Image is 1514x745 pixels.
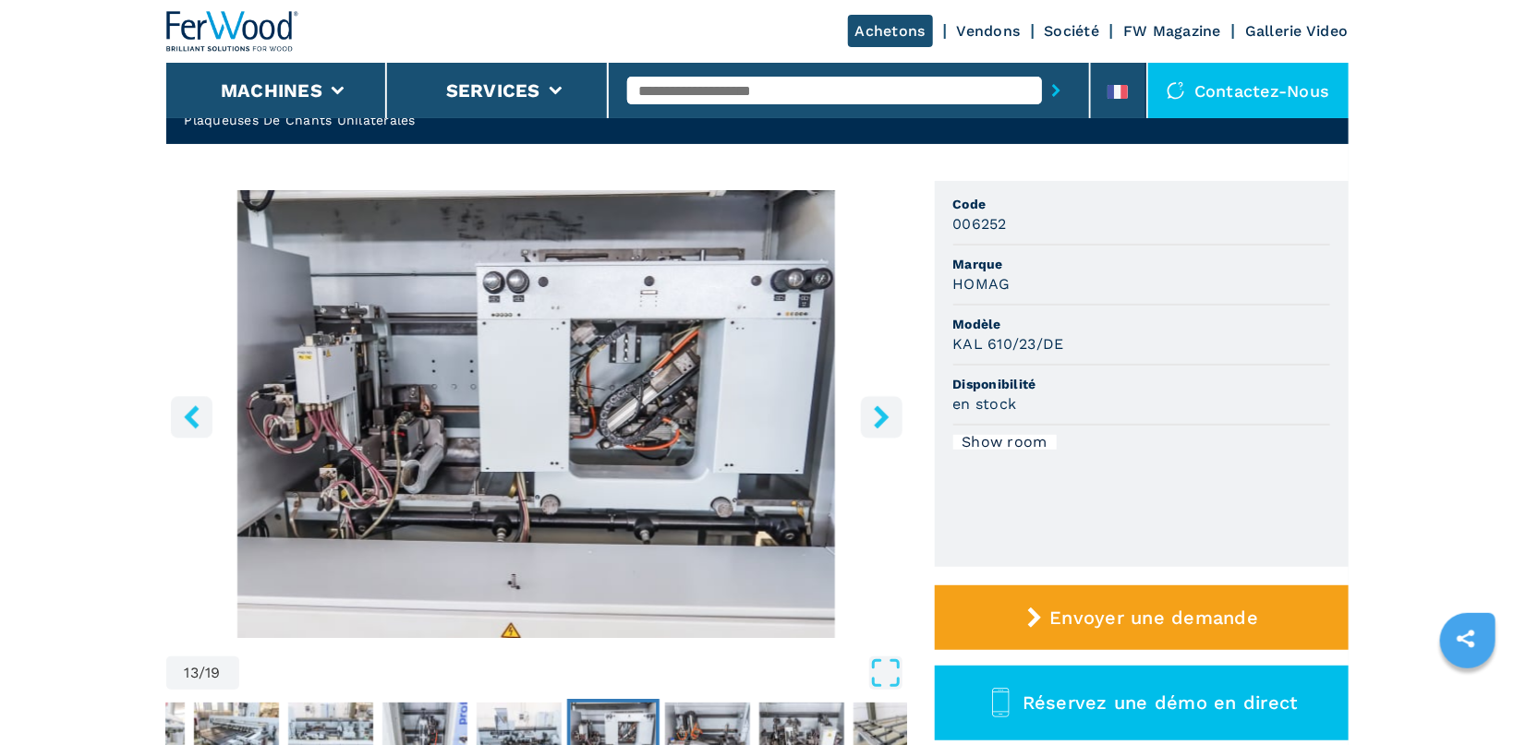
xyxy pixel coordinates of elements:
[953,333,1064,354] h3: KAL 610/23/DE
[953,195,1330,213] span: Code
[1167,81,1185,100] img: Contactez-nous
[185,666,200,680] span: 13
[199,666,205,680] span: /
[953,435,1057,450] div: Show room
[1123,22,1221,40] a: FW Magazine
[166,11,299,52] img: Ferwood
[1435,662,1500,731] iframe: Chat
[935,585,1349,650] button: Envoyer une demande
[244,656,902,690] button: Open Fullscreen
[446,79,540,102] button: Services
[935,666,1349,740] button: Réservez une démo en direct
[1245,22,1349,40] a: Gallerie Video
[957,22,1021,40] a: Vendons
[861,396,902,438] button: right-button
[185,111,479,129] h2: Plaqueuses De Chants Unilaterales
[166,190,907,638] div: Go to Slide 13
[953,393,1017,415] h3: en stock
[205,666,221,680] span: 19
[953,273,1011,294] h3: HOMAG
[221,79,322,102] button: Machines
[171,396,212,438] button: left-button
[1045,22,1100,40] a: Société
[848,15,933,47] a: Achetons
[1049,607,1258,629] span: Envoyer une demande
[1443,616,1489,662] a: sharethis
[953,375,1330,393] span: Disponibilité
[1042,69,1071,112] button: submit-button
[953,213,1008,234] h3: 006252
[166,190,907,638] img: Plaqueuses De Chants Unilaterales HOMAG KAL 610/23/DE
[1148,63,1349,118] div: Contactez-nous
[953,255,1330,273] span: Marque
[953,315,1330,333] span: Modèle
[1023,691,1298,714] span: Réservez une démo en direct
